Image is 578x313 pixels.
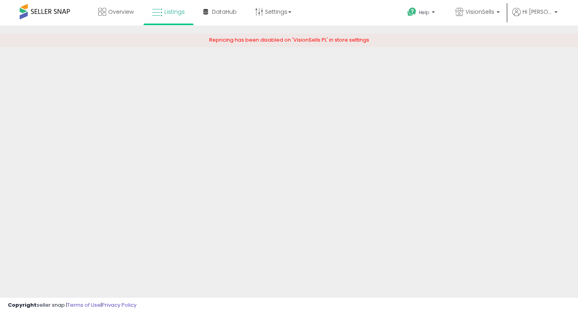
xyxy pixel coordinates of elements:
[401,1,443,26] a: Help
[466,8,494,16] span: VisionSells
[523,8,552,16] span: Hi [PERSON_NAME]
[512,8,558,26] a: Hi [PERSON_NAME]
[102,301,136,309] a: Privacy Policy
[67,301,101,309] a: Terms of Use
[419,9,429,16] span: Help
[164,8,185,16] span: Listings
[8,301,37,309] strong: Copyright
[212,8,237,16] span: DataHub
[209,36,369,44] span: Repricing has been disabled on 'VisionSells PL' in store settings
[407,7,417,17] i: Get Help
[8,302,136,309] div: seller snap | |
[108,8,134,16] span: Overview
